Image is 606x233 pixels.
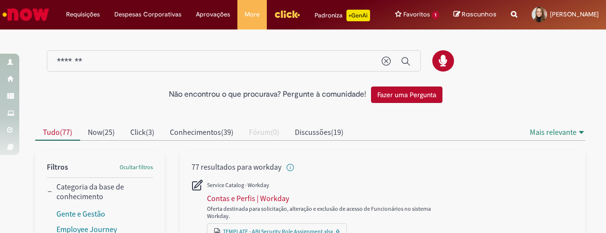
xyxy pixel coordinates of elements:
span: Aprovações [196,10,230,19]
a: Rascunhos [454,10,496,19]
span: More [245,10,260,19]
span: Rascunhos [462,10,496,19]
p: +GenAi [346,10,370,21]
div: Padroniza [315,10,370,21]
span: 1 [432,11,439,19]
span: Requisições [66,10,100,19]
h2: Não encontrou o que procurava? Pergunte à comunidade! [169,90,366,99]
img: click_logo_yellow_360x200.png [274,7,300,21]
span: [PERSON_NAME] [550,10,599,18]
span: Despesas Corporativas [114,10,181,19]
img: ServiceNow [1,5,51,24]
button: Fazer uma Pergunta [371,87,442,103]
span: Favoritos [403,10,430,19]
